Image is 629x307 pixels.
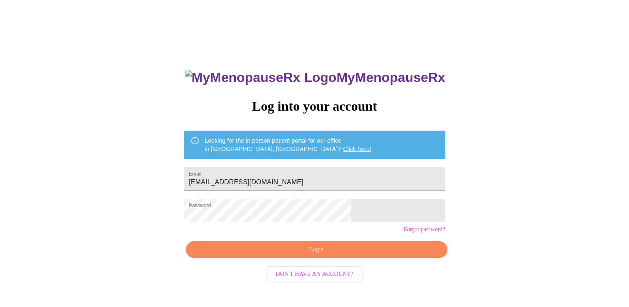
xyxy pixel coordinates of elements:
[185,70,445,85] h3: MyMenopauseRx
[264,270,365,277] a: Don't have an account?
[185,70,336,85] img: MyMenopauseRx Logo
[195,245,437,255] span: Login
[266,266,363,282] button: Don't have an account?
[276,269,353,280] span: Don't have an account?
[205,133,371,156] div: Looking for the in person patient portal for our office in [GEOGRAPHIC_DATA], [GEOGRAPHIC_DATA]?
[343,146,371,152] a: Click here!
[404,226,445,233] a: Forgot password?
[186,241,447,258] button: Login
[184,99,445,114] h3: Log into your account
